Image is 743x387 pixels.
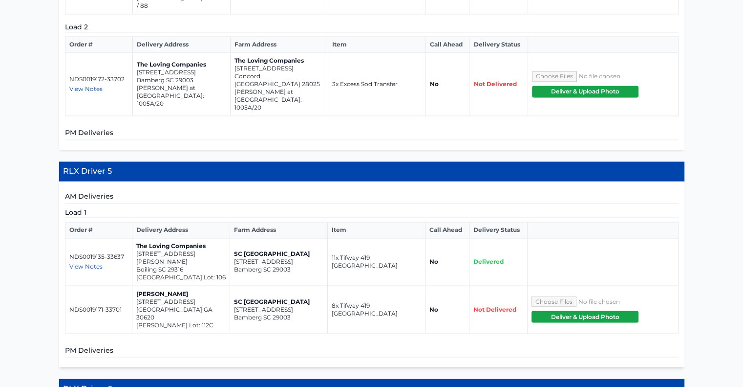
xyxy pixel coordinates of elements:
h5: PM Deliveries [65,345,679,357]
th: Item [328,222,425,238]
p: [STREET_ADDRESS][PERSON_NAME] [136,250,226,266]
strong: No [430,80,439,88]
th: Delivery Address [132,37,230,53]
td: 11x Tifway 419 [GEOGRAPHIC_DATA] [328,238,425,286]
p: NDS0019135-33637 [69,253,128,261]
p: SC [GEOGRAPHIC_DATA] [234,250,323,258]
p: [STREET_ADDRESS] [234,258,323,266]
th: Delivery Status [469,37,528,53]
h5: PM Deliveries [65,128,679,140]
p: [PERSON_NAME] at [GEOGRAPHIC_DATA]: 1005A/20 [137,84,226,108]
p: [STREET_ADDRESS] [234,65,324,72]
p: [PERSON_NAME] [136,290,226,297]
p: [STREET_ADDRESS] [234,305,323,313]
p: SC [GEOGRAPHIC_DATA] [234,297,323,305]
button: Deliver & Upload Photo [531,311,638,322]
h5: AM Deliveries [65,191,679,204]
p: [STREET_ADDRESS] [136,297,226,305]
strong: No [429,258,438,265]
th: Farm Address [230,37,328,53]
th: Call Ahead [425,37,469,53]
th: Order # [65,222,132,238]
p: [GEOGRAPHIC_DATA] Lot: 106 [136,273,226,281]
p: [GEOGRAPHIC_DATA] GA 30620 [136,305,226,321]
strong: No [429,305,438,313]
th: Order # [65,37,132,53]
p: NDS0019171-33701 [69,305,128,313]
p: Concord [GEOGRAPHIC_DATA] 28025 [234,72,324,88]
p: Bamberg SC 29003 [137,76,226,84]
th: Delivery Status [469,222,527,238]
button: Deliver & Upload Photo [532,86,638,97]
th: Call Ahead [425,222,469,238]
p: The Loving Companies [137,61,226,68]
p: Bamberg SC 29003 [234,313,323,321]
p: The Loving Companies [136,242,226,250]
span: Delivered [473,258,504,265]
h5: Load 1 [65,207,679,218]
p: [PERSON_NAME] Lot: 112C [136,321,226,329]
td: 8x Tifway 419 [GEOGRAPHIC_DATA] [328,286,425,333]
span: View Notes [69,85,103,92]
td: 3x Excess Sod Transfer [328,53,425,116]
p: NDS0019172-33702 [69,75,128,83]
p: [PERSON_NAME] at [GEOGRAPHIC_DATA]: 1005A/20 [234,88,324,112]
p: Boiling SC 29316 [136,266,226,273]
h4: RLX Driver 5 [59,161,684,182]
th: Delivery Address [132,222,230,238]
th: Farm Address [230,222,328,238]
p: The Loving Companies [234,57,324,65]
span: Not Delivered [473,305,516,313]
span: View Notes [69,263,103,270]
p: [STREET_ADDRESS] [137,68,226,76]
p: Bamberg SC 29003 [234,266,323,273]
h5: Load 2 [65,22,679,32]
th: Item [328,37,425,53]
span: Not Delivered [473,80,516,88]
